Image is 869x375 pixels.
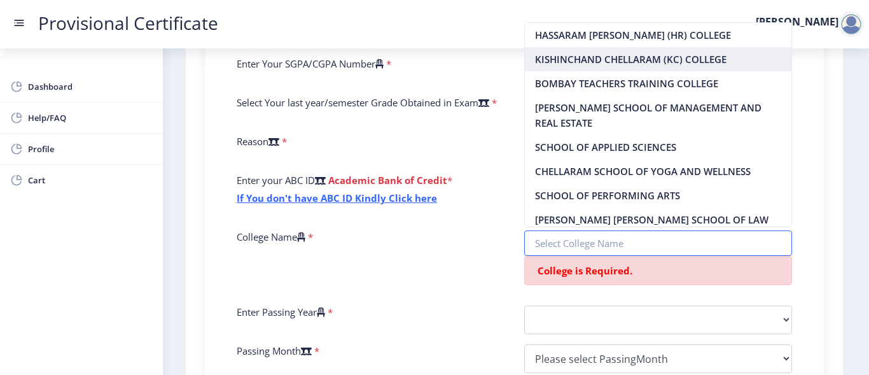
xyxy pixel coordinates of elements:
label: Enter Passing Year [237,306,325,318]
nb-option: [PERSON_NAME] SCHOOL OF MANAGEMENT AND REAL ESTATE [525,96,792,135]
nb-option: HASSARAM [PERSON_NAME] (HR) COLLEGE [525,23,792,47]
span: Help/FAQ [28,110,153,125]
label: Enter your ABC ID [237,174,326,187]
span: Dashboard [28,79,153,94]
span: College is Required. [538,264,632,277]
span: Profile [28,141,153,157]
nb-option: BOMBAY TEACHERS TRAINING COLLEGE [525,71,792,96]
label: College Name [237,230,305,243]
a: Provisional Certificate [25,17,231,30]
nb-option: CHELLARAM SCHOOL OF YOGA AND WELLNESS [525,159,792,183]
label: Reason [237,135,279,148]
nb-option: KISHINCHAND CHELLARAM (KC) COLLEGE [525,47,792,71]
label: Passing Month [237,344,312,357]
a: If You don't have ABC ID Kindly Click here [237,192,437,204]
label: [PERSON_NAME] [756,17,838,27]
b: Academic Bank of Credit [328,174,447,187]
nb-option: [PERSON_NAME] [PERSON_NAME] SCHOOL OF LAW [525,208,792,232]
nb-option: SCHOOL OF PERFORMING ARTS [525,183,792,208]
label: Enter Your SGPA/CGPA Number [237,57,384,70]
label: Select Your last year/semester Grade Obtained in Exam [237,96,489,109]
span: Cart [28,173,153,188]
input: Select College Name [524,230,793,256]
nb-option: SCHOOL OF APPLIED SCIENCES [525,135,792,159]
